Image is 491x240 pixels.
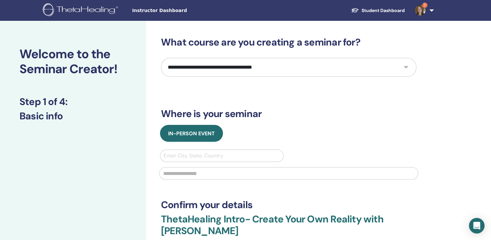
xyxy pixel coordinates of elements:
[422,3,427,8] span: 1
[132,7,229,14] span: Instructor Dashboard
[19,110,127,122] h3: Basic info
[160,125,223,142] button: In-Person Event
[415,5,425,16] img: default.jpg
[161,199,416,211] h3: Confirm your details
[161,108,416,120] h3: Where is your seminar
[19,47,127,76] h2: Welcome to the Seminar Creator!
[346,5,410,17] a: Student Dashboard
[469,218,485,233] div: Open Intercom Messenger
[43,3,120,18] img: logo.png
[168,130,215,137] span: In-Person Event
[19,96,127,108] h3: Step 1 of 4 :
[351,7,359,13] img: graduation-cap-white.svg
[161,36,416,48] h3: What course are you creating a seminar for?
